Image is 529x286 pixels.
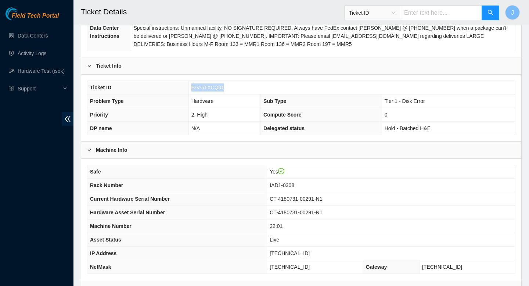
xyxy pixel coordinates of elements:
[87,64,91,68] span: right
[263,98,286,104] span: Sub Type
[385,112,388,118] span: 0
[90,125,112,131] span: DP name
[349,7,395,18] span: Ticket ID
[18,33,48,39] a: Data Centers
[385,98,425,104] span: Tier 1 - Disk Error
[90,264,111,270] span: NetMask
[90,237,121,243] span: Asset Status
[270,196,322,202] span: CT-4180731-00291-N1
[90,182,123,188] span: Rack Number
[385,125,431,131] span: Hold - Batched H&E
[90,250,116,256] span: IP Address
[487,10,493,17] span: search
[90,169,101,175] span: Safe
[505,5,520,20] button: J
[511,8,514,17] span: J
[81,57,521,74] div: Ticket Info
[90,196,170,202] span: Current Hardware Serial Number
[270,223,283,229] span: 22:01
[263,112,301,118] span: Compute Score
[12,12,59,19] span: Field Tech Portal
[482,6,499,20] button: search
[191,112,208,118] span: 2. High
[90,85,111,90] span: Ticket ID
[62,112,73,126] span: double-left
[191,85,224,90] span: B-V-5TXCQ01
[263,125,305,131] span: Delegated status
[87,148,91,152] span: right
[366,264,387,270] span: Gateway
[18,81,61,96] span: Support
[422,264,462,270] span: [TECHNICAL_ID]
[270,237,279,243] span: Live
[81,142,521,158] div: Machine Info
[96,146,127,154] b: Machine Info
[270,169,284,175] span: Yes
[18,50,47,56] a: Activity Logs
[6,13,59,23] a: Akamai TechnologiesField Tech Portal
[6,7,37,20] img: Akamai Technologies
[278,168,285,175] span: check-circle
[191,98,214,104] span: Hardware
[90,112,108,118] span: Priority
[270,250,310,256] span: [TECHNICAL_ID]
[9,86,14,91] span: read
[96,62,122,70] b: Ticket Info
[270,182,294,188] span: IAD1-0308
[90,210,165,215] span: Hardware Asset Serial Number
[400,6,482,20] input: Enter text here...
[18,68,65,74] a: Hardware Test (isok)
[191,125,200,131] span: N/A
[270,264,310,270] span: [TECHNICAL_ID]
[90,223,132,229] span: Machine Number
[90,98,124,104] span: Problem Type
[270,210,322,215] span: CT-4180731-00291-N1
